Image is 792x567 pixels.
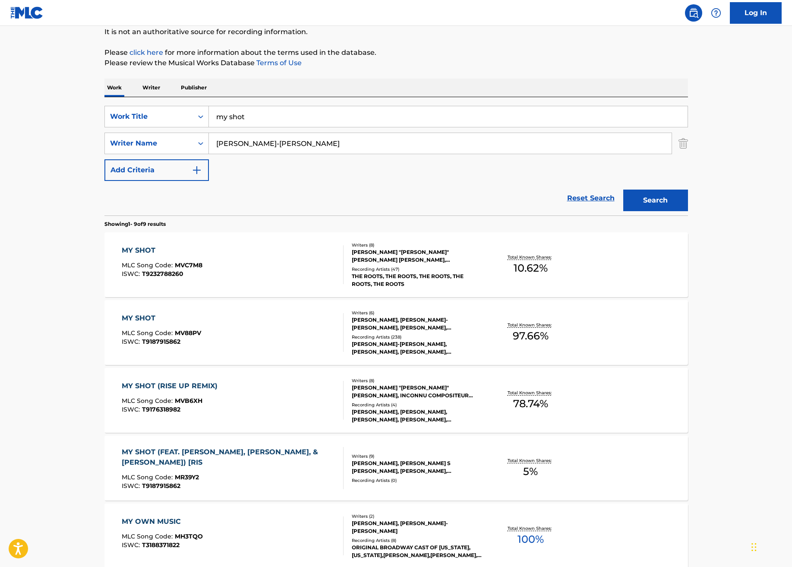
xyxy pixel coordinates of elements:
[711,8,721,18] img: help
[104,48,688,58] p: Please for more information about the terms used in the database.
[122,473,175,481] span: MLC Song Code :
[122,329,175,337] span: MLC Song Code :
[523,464,538,479] span: 5 %
[178,79,209,97] p: Publisher
[122,261,175,269] span: MLC Song Code :
[352,513,482,519] div: Writers ( 2 )
[122,270,142,278] span: ISWC :
[352,402,482,408] div: Recording Artists ( 4 )
[192,165,202,175] img: 9d2ae6d4665cec9f34b9.svg
[517,532,544,547] span: 100 %
[129,48,163,57] a: click here
[122,541,142,549] span: ISWC :
[142,338,180,345] span: T9187915862
[110,138,188,149] div: Writer Name
[110,111,188,122] div: Work Title
[122,338,142,345] span: ISWC :
[142,405,180,413] span: T9176318982
[508,322,554,328] p: Total Known Shares:
[255,59,302,67] a: Terms of Use
[352,310,482,316] div: Writers ( 6 )
[352,272,482,288] div: THE ROOTS, THE ROOTS, THE ROOTS, THE ROOTS, THE ROOTS
[175,397,202,405] span: MVB6XH
[142,541,180,549] span: T3188371822
[104,436,688,500] a: MY SHOT (FEAT. [PERSON_NAME], [PERSON_NAME], & [PERSON_NAME]) [RISMLC Song Code:MR39Y2ISWC:T91879...
[352,453,482,459] div: Writers ( 9 )
[749,526,792,567] iframe: Chat Widget
[514,260,548,276] span: 10.62 %
[513,396,548,412] span: 78.74 %
[175,532,203,540] span: MH3TQO
[104,58,688,68] p: Please review the Musical Works Database
[352,537,482,544] div: Recording Artists ( 8 )
[122,532,175,540] span: MLC Song Code :
[104,232,688,297] a: MY SHOTMLC Song Code:MVC7M8ISWC:T9232788260Writers (8)[PERSON_NAME] "[PERSON_NAME]" [PERSON_NAME]...
[508,390,554,396] p: Total Known Shares:
[10,6,44,19] img: MLC Logo
[352,408,482,424] div: [PERSON_NAME], [PERSON_NAME], [PERSON_NAME], [PERSON_NAME], [PERSON_NAME], VARIOUS ARTISTS
[142,482,180,490] span: T9187915862
[122,397,175,405] span: MLC Song Code :
[623,190,688,211] button: Search
[122,405,142,413] span: ISWC :
[352,266,482,272] div: Recording Artists ( 47 )
[122,313,201,323] div: MY SHOT
[104,79,124,97] p: Work
[104,368,688,433] a: MY SHOT (RISE UP REMIX)MLC Song Code:MVB6XHISWC:T9176318982Writers (8)[PERSON_NAME] "[PERSON_NAME...
[508,525,554,532] p: Total Known Shares:
[104,159,209,181] button: Add Criteria
[508,457,554,464] p: Total Known Shares:
[352,242,482,248] div: Writers ( 8 )
[352,544,482,559] div: ORIGINAL BROADWAY CAST OF [US_STATE], [US_STATE],[PERSON_NAME],[PERSON_NAME],[PERSON_NAME],[PERSO...
[104,106,688,215] form: Search Form
[122,482,142,490] span: ISWC :
[688,8,699,18] img: search
[175,473,199,481] span: MR39Y2
[685,4,702,22] a: Public Search
[142,270,183,278] span: T9232788260
[352,340,482,356] div: [PERSON_NAME]-[PERSON_NAME], [PERSON_NAME], [PERSON_NAME], [PERSON_NAME], [PERSON_NAME], ORIGINAL...
[352,334,482,340] div: Recording Artists ( 238 )
[104,300,688,365] a: MY SHOTMLC Song Code:MV88PVISWC:T9187915862Writers (6)[PERSON_NAME], [PERSON_NAME]-[PERSON_NAME],...
[352,459,482,475] div: [PERSON_NAME], [PERSON_NAME] S [PERSON_NAME], [PERSON_NAME], [PERSON_NAME], [PERSON_NAME], [PERSO...
[352,316,482,332] div: [PERSON_NAME], [PERSON_NAME]-[PERSON_NAME], [PERSON_NAME], [PERSON_NAME], [PERSON_NAME] S [PERSON...
[352,384,482,399] div: [PERSON_NAME] "[PERSON_NAME]" [PERSON_NAME], INCONNU COMPOSITEUR AUTEUR, [PERSON_NAME], [PERSON_N...
[508,254,554,260] p: Total Known Shares:
[751,534,757,560] div: Drag
[122,447,336,468] div: MY SHOT (FEAT. [PERSON_NAME], [PERSON_NAME], & [PERSON_NAME]) [RIS
[122,245,202,256] div: MY SHOT
[730,2,782,24] a: Log In
[352,519,482,535] div: [PERSON_NAME], [PERSON_NAME]-[PERSON_NAME]
[513,328,549,344] span: 97.66 %
[352,477,482,484] div: Recording Artists ( 0 )
[707,4,725,22] div: Help
[104,27,688,37] p: It is not an authoritative source for recording information.
[352,377,482,384] div: Writers ( 8 )
[678,133,688,154] img: Delete Criterion
[352,248,482,264] div: [PERSON_NAME] "[PERSON_NAME]" [PERSON_NAME] [PERSON_NAME], [PERSON_NAME], [PERSON_NAME]-[PERSON_N...
[122,516,203,527] div: MY OWN MUSIC
[175,261,202,269] span: MVC7M8
[122,381,222,391] div: MY SHOT (RISE UP REMIX)
[104,220,166,228] p: Showing 1 - 9 of 9 results
[140,79,163,97] p: Writer
[563,189,619,208] a: Reset Search
[175,329,201,337] span: MV88PV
